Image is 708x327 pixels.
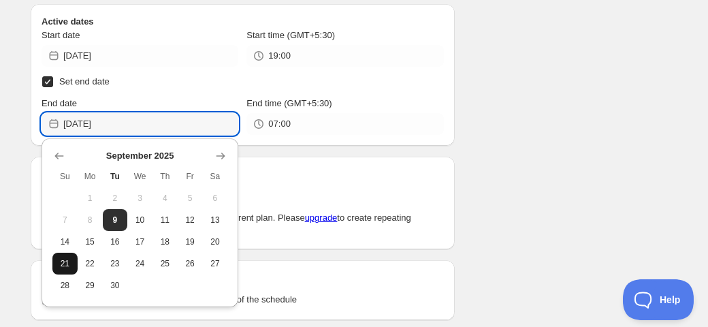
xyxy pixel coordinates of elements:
span: 18 [158,236,172,247]
button: Friday September 5 2025 [178,187,203,209]
th: Sunday [52,166,78,187]
h2: Tags [42,271,444,285]
button: Thursday September 25 2025 [152,253,178,275]
th: Tuesday [103,166,128,187]
span: Sa [208,171,223,182]
button: Saturday September 20 2025 [203,231,228,253]
span: Start time (GMT+5:30) [246,30,335,40]
span: 3 [133,193,147,204]
span: Fr [183,171,197,182]
span: 2 [108,193,123,204]
span: 21 [58,258,72,269]
span: 11 [158,215,172,225]
button: Wednesday September 17 2025 [127,231,152,253]
span: 26 [183,258,197,269]
button: Monday September 1 2025 [78,187,103,209]
span: Su [58,171,72,182]
button: Saturday September 13 2025 [203,209,228,231]
a: upgrade [305,213,338,223]
span: 19 [183,236,197,247]
th: Friday [178,166,203,187]
button: Show previous month, August 2025 [50,146,69,166]
span: 22 [83,258,97,269]
th: Saturday [203,166,228,187]
span: End date [42,98,77,108]
button: Thursday September 4 2025 [152,187,178,209]
button: Sunday September 21 2025 [52,253,78,275]
span: 30 [108,280,123,291]
span: 24 [133,258,147,269]
button: Saturday September 27 2025 [203,253,228,275]
span: Th [158,171,172,182]
th: Monday [78,166,103,187]
span: 1 [83,193,97,204]
span: 5 [183,193,197,204]
span: 25 [158,258,172,269]
button: Monday September 22 2025 [78,253,103,275]
span: 12 [183,215,197,225]
button: Wednesday September 10 2025 [127,209,152,231]
span: End time (GMT+5:30) [246,98,332,108]
span: 20 [208,236,223,247]
th: Wednesday [127,166,152,187]
span: 10 [133,215,147,225]
span: 15 [83,236,97,247]
span: We [133,171,147,182]
button: Tuesday September 23 2025 [103,253,128,275]
span: 8 [83,215,97,225]
button: Monday September 15 2025 [78,231,103,253]
span: 23 [108,258,123,269]
span: Set end date [59,76,110,87]
button: Sunday September 14 2025 [52,231,78,253]
span: 6 [208,193,223,204]
span: Mo [83,171,97,182]
span: 13 [208,215,223,225]
h2: Repeating [42,168,444,181]
button: Friday September 26 2025 [178,253,203,275]
span: 9 [108,215,123,225]
span: 4 [158,193,172,204]
button: Tuesday September 2 2025 [103,187,128,209]
span: 7 [58,215,72,225]
button: Tuesday September 30 2025 [103,275,128,296]
button: Wednesday September 3 2025 [127,187,152,209]
span: 29 [83,280,97,291]
button: Monday September 29 2025 [78,275,103,296]
span: Tu [108,171,123,182]
button: Sunday September 7 2025 [52,209,78,231]
button: Tuesday September 16 2025 [103,231,128,253]
p: Repeating schedules are not available on your current plan. Please to create repeating schedules. [42,211,444,238]
button: Today Tuesday September 9 2025 [103,209,128,231]
button: Sunday September 28 2025 [52,275,78,296]
button: Monday September 8 2025 [78,209,103,231]
span: 17 [133,236,147,247]
span: 27 [208,258,223,269]
button: Show next month, October 2025 [211,146,230,166]
th: Thursday [152,166,178,187]
button: Thursday September 11 2025 [152,209,178,231]
span: Start date [42,30,80,40]
button: Friday September 19 2025 [178,231,203,253]
button: Friday September 12 2025 [178,209,203,231]
h2: Active dates [42,15,444,29]
button: Saturday September 6 2025 [203,187,228,209]
button: Wednesday September 24 2025 [127,253,152,275]
button: Thursday September 18 2025 [152,231,178,253]
iframe: Help Scout Beacon - Open [623,279,694,320]
span: 16 [108,236,123,247]
span: 14 [58,236,72,247]
span: 28 [58,280,72,291]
